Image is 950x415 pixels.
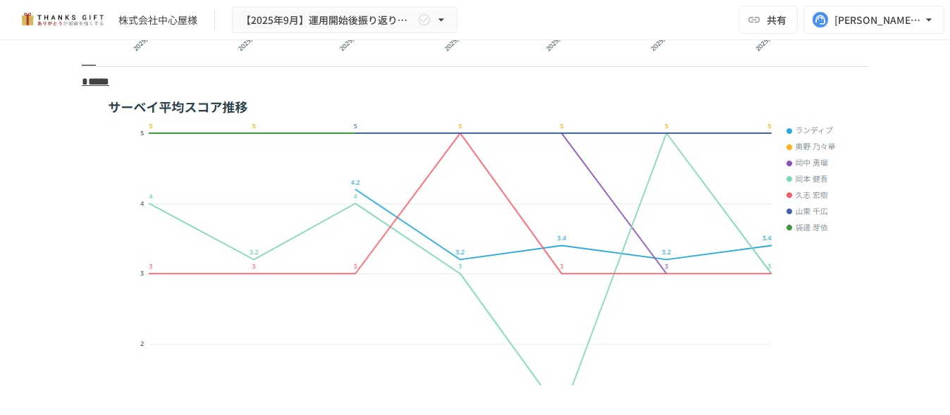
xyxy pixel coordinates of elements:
[17,8,107,31] img: mMP1OxWUAhQbsRWCurg7vIHe5HqDpP7qZo7fRoNLXQh
[739,6,798,34] button: 共有
[232,6,457,34] button: 【2025年9月】運用開始後振り返りミーティング
[241,11,414,29] span: 【2025年9月】運用開始後振り返りミーティング
[118,13,197,27] div: 株式会社中心屋様
[834,11,922,29] div: [PERSON_NAME][EMAIL_ADDRESS][DOMAIN_NAME]
[803,6,944,34] button: [PERSON_NAME][EMAIL_ADDRESS][DOMAIN_NAME]
[767,12,786,27] span: 共有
